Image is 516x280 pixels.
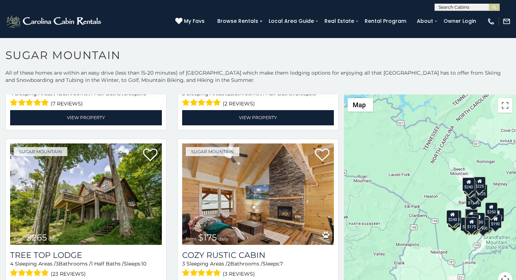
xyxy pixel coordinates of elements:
[462,177,475,191] div: $240
[265,16,318,27] a: Local Area Guide
[10,143,162,245] a: Tree Top Lodge from $265 daily
[473,177,486,191] div: $225
[461,217,473,231] div: $375
[315,148,330,163] a: Add to favorites
[491,208,504,222] div: $155
[56,260,59,267] span: 3
[5,14,103,29] img: White-1-2.png
[503,17,511,25] img: mail-regular-white.png
[175,17,206,25] a: My Favs
[218,236,228,242] span: daily
[143,148,158,163] a: Add to favorites
[198,232,217,243] span: $175
[223,269,255,279] span: (3 reviews)
[465,209,477,222] div: $190
[184,17,205,25] span: My Favs
[485,202,497,216] div: $250
[182,143,334,245] img: Cozy Rustic Cabin
[51,269,86,279] span: (23 reviews)
[480,217,492,230] div: $195
[465,217,478,231] div: $175
[463,180,476,194] div: $170
[475,184,487,198] div: $125
[182,250,334,260] a: Cozy Rustic Cabin
[186,236,197,242] span: from
[182,90,334,108] div: Sleeping Areas / Bathrooms / Sleeps:
[353,101,366,109] span: Map
[51,99,83,108] span: (7 reviews)
[10,260,162,279] div: Sleeping Areas / Bathrooms / Sleeps:
[465,217,477,230] div: $375
[182,110,334,125] a: View Property
[361,16,410,27] a: Rental Program
[214,16,262,27] a: Browse Rentals
[223,99,255,108] span: (2 reviews)
[413,16,437,27] a: About
[466,193,481,207] div: $1,095
[10,250,162,260] a: Tree Top Lodge
[348,98,373,112] button: Change map style
[498,98,512,113] button: Toggle fullscreen view
[472,213,484,226] div: $200
[14,236,25,242] span: from
[10,260,13,267] span: 4
[182,260,334,279] div: Sleeping Areas / Bathrooms / Sleeps:
[280,260,283,267] span: 7
[466,214,479,228] div: $195
[487,17,495,25] img: phone-regular-white.png
[49,236,59,242] span: daily
[465,209,477,223] div: $300
[446,210,458,224] div: $240
[489,214,502,228] div: $190
[440,16,480,27] a: Owner Login
[182,143,334,245] a: Cozy Rustic Cabin from $175 daily
[182,260,185,267] span: 3
[186,147,239,156] a: Sugar Mountain
[26,232,47,243] span: $265
[10,90,162,108] div: Sleeping Areas / Bathrooms / Sleeps:
[91,260,124,267] span: 1 Half Baths /
[141,260,146,267] span: 10
[10,143,162,245] img: Tree Top Lodge
[227,260,230,267] span: 2
[321,16,358,27] a: Real Estate
[14,147,67,156] a: Sugar Mountain
[10,110,162,125] a: View Property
